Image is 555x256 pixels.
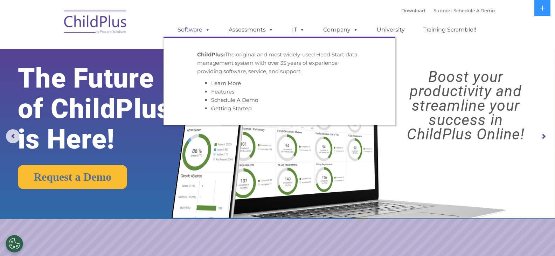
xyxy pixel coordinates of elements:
[316,23,365,37] a: Company
[416,23,483,37] a: Training Scramble!!
[370,23,412,37] a: University
[97,46,119,51] span: Last name
[401,8,425,13] a: Download
[211,88,234,95] a: Features
[383,70,548,141] rs-layer: Boost your productivity and streamline your success in ChildPlus Online!
[222,23,280,37] a: Assessments
[285,23,312,37] a: IT
[453,8,495,13] a: Schedule A Demo
[401,8,495,13] font: |
[197,51,225,58] strong: ChildPlus:
[18,165,127,189] a: Request a Demo
[211,80,241,87] a: Learn More
[171,23,217,37] a: Software
[211,97,258,103] a: Schedule A Demo
[197,50,362,76] p: The original and most widely-used Head Start data management system with over 35 years of experie...
[97,75,127,80] span: Phone number
[18,63,195,155] rs-layer: The Future of ChildPlus is Here!
[211,105,252,112] a: Getting Started
[61,6,131,41] img: ChildPlus by Procare Solutions
[6,235,23,252] button: Cookies Settings
[433,8,452,13] a: Support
